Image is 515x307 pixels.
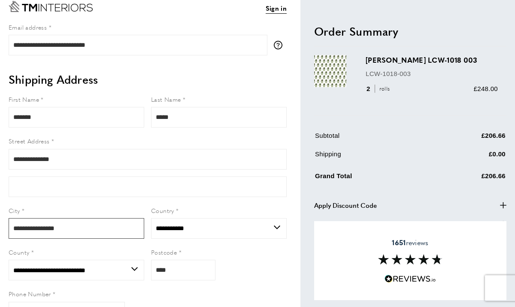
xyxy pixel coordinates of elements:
[151,95,181,103] span: Last Name
[314,219,382,229] span: Apply Order Comment
[385,275,436,283] img: Reviews.io 5 stars
[366,68,498,79] p: LCW-1018-003
[314,200,377,210] span: Apply Discount Code
[315,149,430,165] td: Shipping
[9,137,50,145] span: Street Address
[151,248,177,256] span: Postcode
[314,23,506,39] h2: Order Summary
[315,169,430,187] td: Grand Total
[274,41,287,49] button: More information
[9,248,29,256] span: County
[314,55,346,87] img: Plasencia LCW-1018 003
[366,83,393,94] div: 2
[431,169,506,187] td: £206.66
[378,254,442,264] img: Reviews section
[392,238,428,247] span: reviews
[151,206,174,215] span: Country
[9,95,39,103] span: First Name
[9,289,51,298] span: Phone Number
[474,85,498,92] span: £248.00
[375,85,392,93] span: rolls
[9,72,287,87] h2: Shipping Address
[431,130,506,147] td: £206.66
[9,23,47,31] span: Email address
[9,206,20,215] span: City
[315,130,430,147] td: Subtotal
[366,55,498,65] h3: [PERSON_NAME] LCW-1018 003
[431,149,506,165] td: £0.00
[9,1,93,12] a: Go to Home page
[392,237,406,247] strong: 1651
[266,3,287,14] a: Sign in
